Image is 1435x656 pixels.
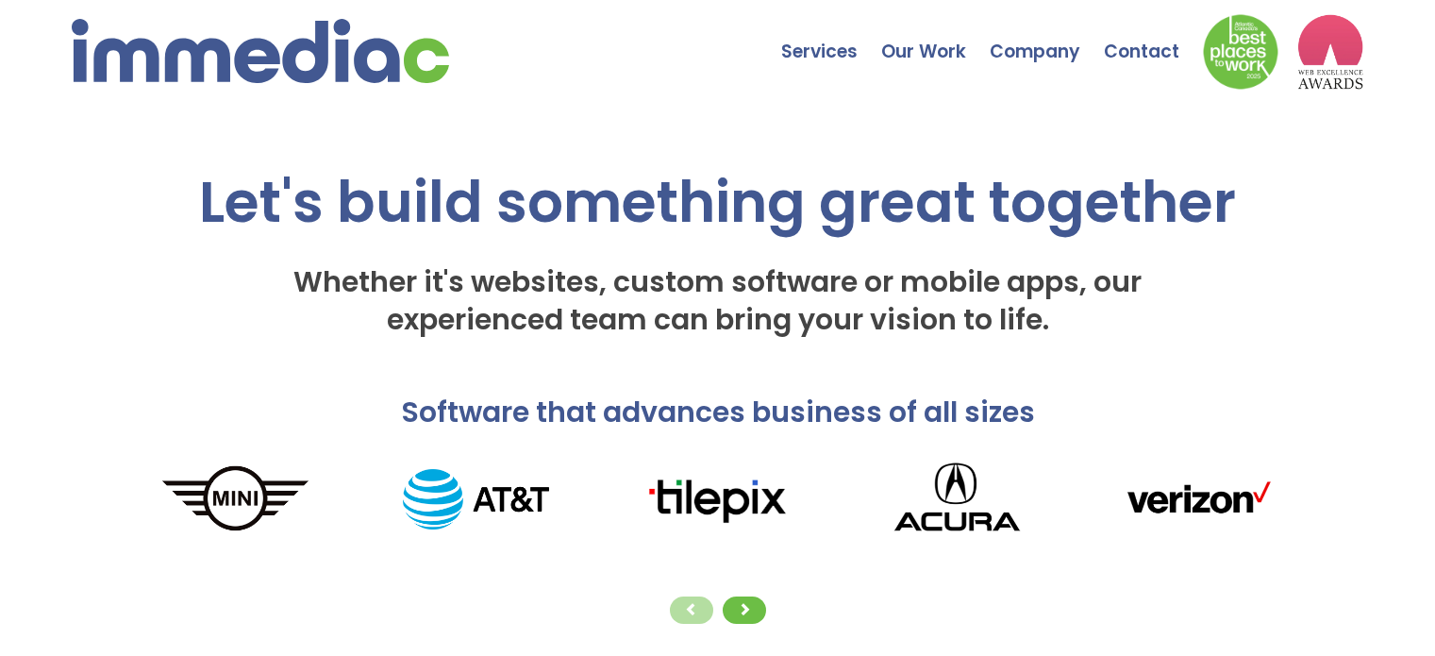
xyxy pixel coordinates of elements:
[72,19,449,83] img: immediac
[837,450,1077,547] img: Acura_logo.png
[596,473,837,526] img: tilepixLogo.png
[293,261,1142,340] span: Whether it's websites, custom software or mobile apps, our experienced team can bring your vision...
[356,469,596,530] img: AT%26T_logo.png
[990,5,1104,71] a: Company
[1297,14,1363,90] img: logo2_wea_nobg.webp
[1104,5,1203,71] a: Contact
[781,5,881,71] a: Services
[1203,14,1278,90] img: Down
[199,162,1236,242] span: Let's build something great together
[401,392,1035,432] span: Software that advances business of all sizes
[1077,473,1318,525] img: verizonLogo.png
[881,5,990,71] a: Our Work
[115,463,356,536] img: MINI_logo.png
